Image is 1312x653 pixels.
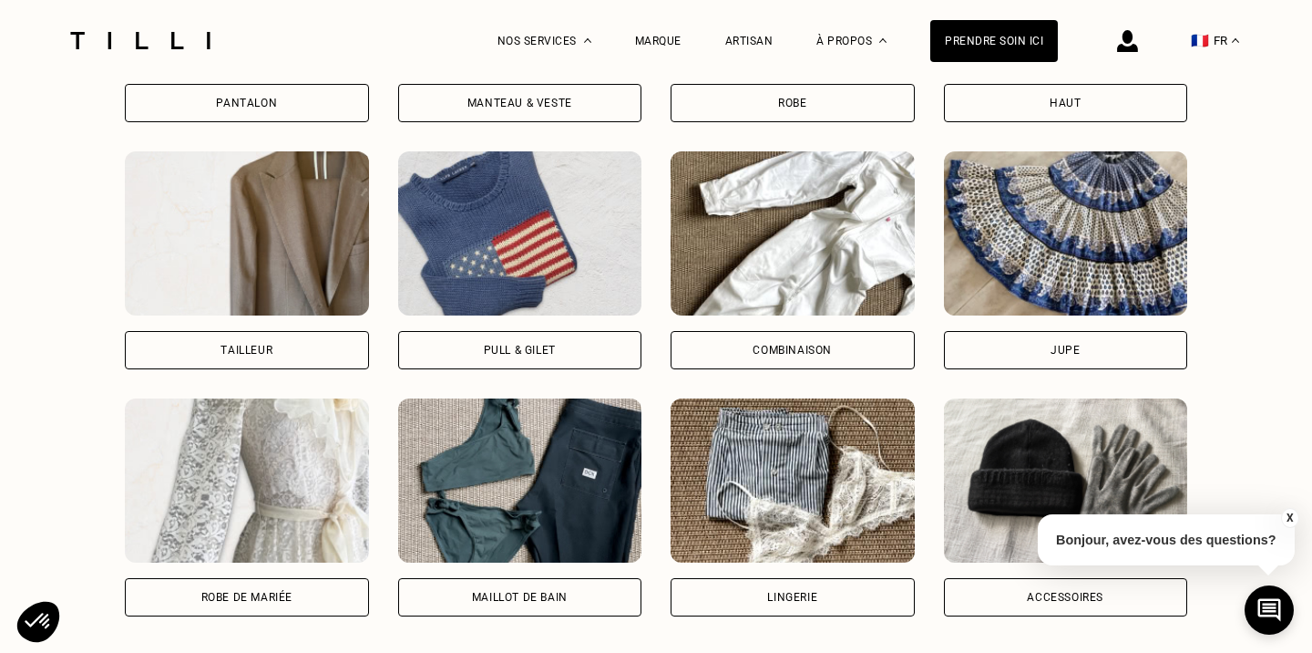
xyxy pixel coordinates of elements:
img: Tilli retouche votre Combinaison [671,151,915,316]
div: Combinaison [753,345,832,356]
img: menu déroulant [1232,38,1239,43]
div: Haut [1050,98,1081,109]
span: 🇫🇷 [1191,32,1209,49]
img: Tilli retouche votre Robe de mariée [125,399,369,563]
a: Marque [635,35,682,47]
div: Jupe [1051,345,1080,356]
div: Robe de mariée [201,592,292,603]
div: Tailleur [220,345,272,356]
button: X [1280,508,1298,528]
div: Lingerie [767,592,817,603]
div: Pantalon [216,98,277,109]
div: Accessoires [1027,592,1103,603]
div: Manteau & Veste [467,98,572,109]
div: Maillot de bain [472,592,568,603]
a: Prendre soin ici [930,20,1058,62]
img: Menu déroulant à propos [879,38,887,43]
img: Tilli retouche votre Lingerie [671,399,915,563]
div: Robe [778,98,806,109]
img: Tilli retouche votre Maillot de bain [398,399,642,563]
img: icône connexion [1117,30,1138,52]
img: Menu déroulant [584,38,591,43]
a: Artisan [725,35,774,47]
img: Logo du service de couturière Tilli [64,32,217,49]
img: Tilli retouche votre Accessoires [944,399,1188,563]
p: Bonjour, avez-vous des questions? [1038,514,1295,565]
img: Tilli retouche votre Jupe [944,151,1188,316]
img: Tilli retouche votre Pull & gilet [398,151,642,316]
img: Tilli retouche votre Tailleur [125,151,369,316]
div: Pull & gilet [484,345,556,356]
